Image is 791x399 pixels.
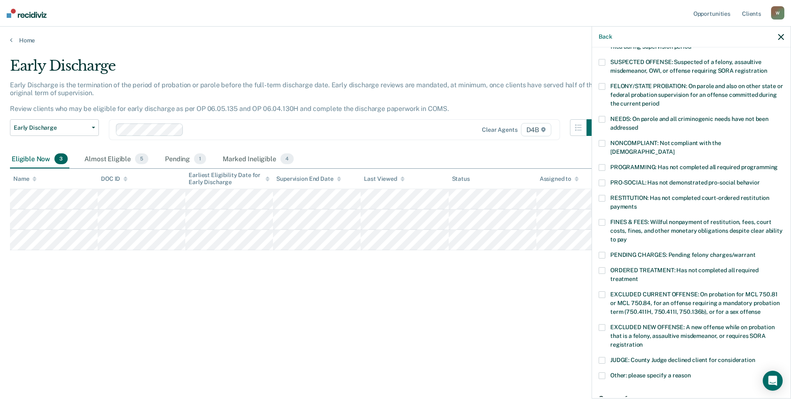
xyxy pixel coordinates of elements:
[189,172,270,186] div: Earliest Eligibility Date for Early Discharge
[610,116,769,131] span: NEEDS: On parole and all criminogenic needs have not been addressed
[763,371,783,391] div: Open Intercom Messenger
[364,175,404,182] div: Last Viewed
[7,9,47,18] img: Recidiviz
[610,59,767,74] span: SUSPECTED OFFENSE: Suspected of a felony, assaultive misdemeanor, OWI, or offense requiring SORA ...
[54,153,68,164] span: 3
[610,164,778,170] span: PROGRAMMING: Has not completed all required programming
[610,324,774,348] span: EXCLUDED NEW OFFENSE: A new offense while on probation that is a felony, assaultive misdemeanor, ...
[83,150,150,168] div: Almost Eligible
[599,33,612,40] button: Back
[610,83,783,107] span: FELONY/STATE PROBATION: On parole and also on other state or federal probation supervision for an...
[521,123,551,136] span: D4B
[101,175,128,182] div: DOC ID
[10,57,603,81] div: Early Discharge
[482,126,517,133] div: Clear agents
[771,6,784,20] div: W
[610,372,691,379] span: Other: please specify a reason
[610,219,783,243] span: FINES & FEES: Willful nonpayment of restitution, fees, court costs, fines, and other monetary obl...
[276,175,341,182] div: Supervision End Date
[610,140,721,155] span: NONCOMPLIANT: Not compliant with the [DEMOGRAPHIC_DATA]
[610,251,755,258] span: PENDING CHARGES: Pending felony charges/warrant
[10,37,781,44] a: Home
[452,175,470,182] div: Status
[13,175,37,182] div: Name
[135,153,148,164] span: 5
[610,291,779,315] span: EXCLUDED CURRENT OFFENSE: On probation for MCL 750.81 or MCL 750.84, for an offense requiring a m...
[14,124,88,131] span: Early Discharge
[610,195,769,210] span: RESTITUTION: Has not completed court-ordered restitution payments
[540,175,579,182] div: Assigned to
[610,357,755,363] span: JUDGE: County Judge declined client for consideration
[10,150,69,168] div: Eligible Now
[280,153,294,164] span: 4
[10,81,600,113] p: Early Discharge is the termination of the period of probation or parole before the full-term disc...
[610,179,760,186] span: PRO-SOCIAL: Has not demonstrated pro-social behavior
[163,150,208,168] div: Pending
[194,153,206,164] span: 1
[610,267,759,282] span: ORDERED TREATMENT: Has not completed all required treatment
[221,150,295,168] div: Marked Ineligible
